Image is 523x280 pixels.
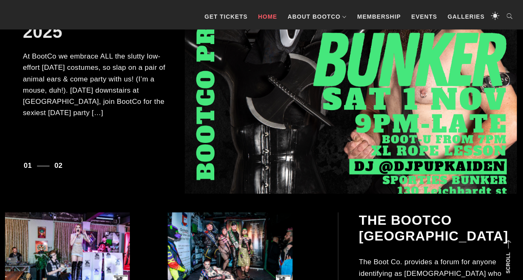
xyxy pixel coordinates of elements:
button: 2 [54,155,64,177]
p: At BootCo we embrace ALL the slutty low-effort [DATE] costumes, so slap on a pair of animal ears ... [23,51,168,118]
a: GET TICKETS [200,4,252,29]
a: About BootCo [283,4,351,29]
a: Home [254,4,281,29]
a: Events [407,4,441,29]
h2: The BootCo [GEOGRAPHIC_DATA] [359,212,518,244]
a: Galleries [443,4,488,29]
a: Membership [353,4,405,29]
button: 1 [23,155,33,177]
strong: Scroll [505,252,511,273]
